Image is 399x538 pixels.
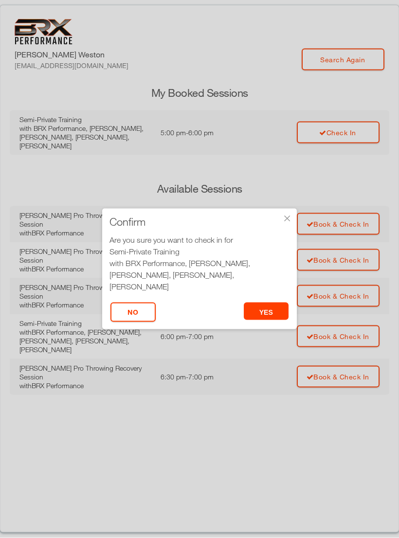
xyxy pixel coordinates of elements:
button: yes [244,303,289,320]
span: Confirm [109,217,145,227]
button: No [110,303,156,322]
div: Are you sure you want to check in for at 5:00 pm? [109,234,290,304]
div: with BRX Performance, [PERSON_NAME], [PERSON_NAME], [PERSON_NAME], [PERSON_NAME] [109,257,290,292]
div: × [282,214,292,223]
div: Semi-Private Training [109,246,290,257]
